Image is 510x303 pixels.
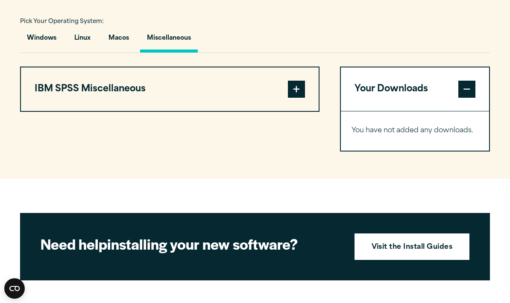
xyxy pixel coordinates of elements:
button: Your Downloads [341,67,489,111]
span: Pick Your Operating System: [20,19,104,24]
button: IBM SPSS Miscellaneous [21,67,319,111]
a: Visit the Install Guides [355,233,470,260]
button: Linux [67,28,97,52]
button: Miscellaneous [140,28,198,52]
button: Macos [102,28,136,52]
p: You have not added any downloads. [352,125,478,137]
button: Open CMP widget [4,278,25,299]
div: Your Downloads [341,111,489,151]
strong: Need help [41,233,107,254]
h2: installing your new software? [41,234,340,253]
strong: Visit the Install Guides [372,242,453,253]
button: Windows [20,28,63,52]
